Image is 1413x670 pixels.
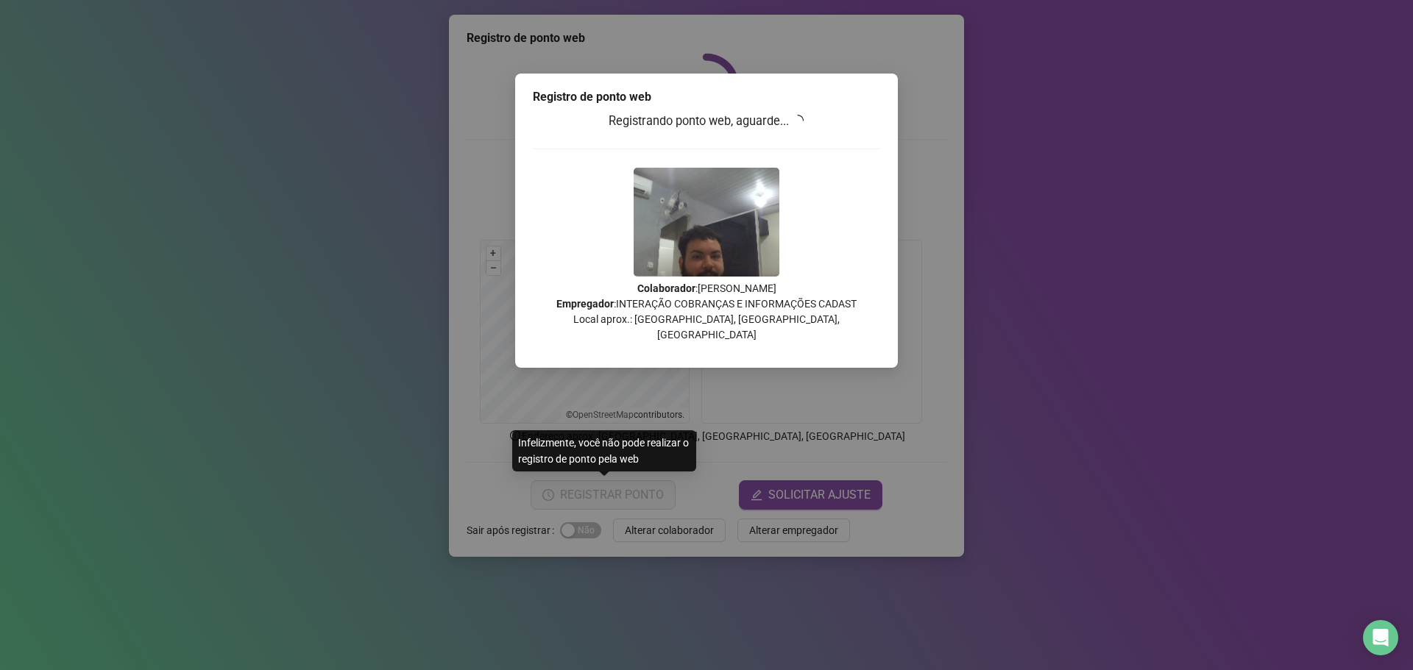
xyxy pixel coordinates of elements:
strong: Colaborador [637,282,695,294]
div: Infelizmente, você não pode realizar o registro de ponto pela web [512,430,696,471]
img: 9k= [634,168,779,277]
div: Registro de ponto web [533,88,880,106]
strong: Empregador [556,298,614,310]
span: loading [792,115,804,126]
h3: Registrando ponto web, aguarde... [533,112,880,131]
div: Open Intercom Messenger [1363,620,1398,655]
p: : [PERSON_NAME] : INTERAÇÃO COBRANÇAS E INFORMAÇÕES CADAST Local aprox.: [GEOGRAPHIC_DATA], [GEOG... [533,281,880,343]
